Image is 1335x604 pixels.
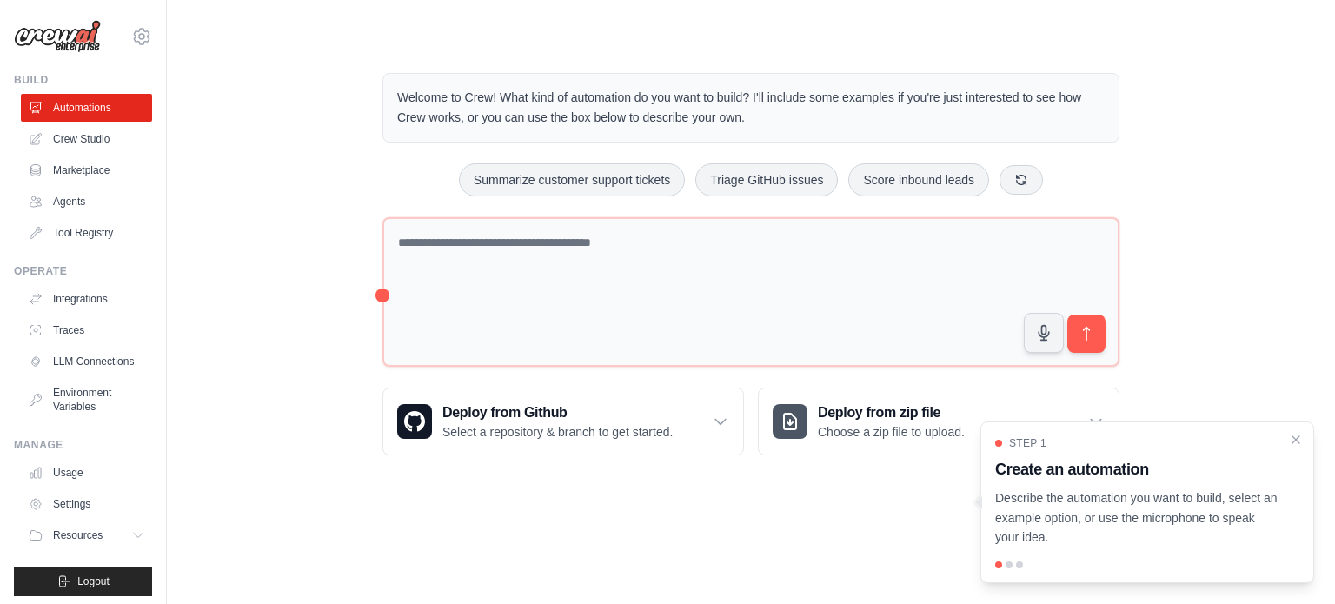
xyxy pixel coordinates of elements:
div: Manage [14,438,152,452]
a: Integrations [21,285,152,313]
a: Settings [21,490,152,518]
a: LLM Connections [21,348,152,375]
a: Agents [21,188,152,216]
button: Triage GitHub issues [695,163,838,196]
a: Automations [21,94,152,122]
button: Close walkthrough [1289,433,1303,447]
button: Resources [21,521,152,549]
h3: Create an automation [995,457,1279,481]
span: Step 1 [1009,436,1046,450]
a: Traces [21,316,152,344]
p: Welcome to Crew! What kind of automation do you want to build? I'll include some examples if you'... [397,88,1105,128]
a: Crew Studio [21,125,152,153]
span: Logout [77,574,110,588]
div: Operate [14,264,152,278]
p: Choose a zip file to upload. [818,423,965,441]
button: Score inbound leads [848,163,989,196]
a: Marketplace [21,156,152,184]
div: Build [14,73,152,87]
h3: Deploy from Github [442,402,673,423]
p: Select a repository & branch to get started. [442,423,673,441]
span: Resources [53,528,103,542]
h3: Deploy from zip file [818,402,965,423]
a: Usage [21,459,152,487]
button: Logout [14,567,152,596]
img: Logo [14,20,101,53]
a: Tool Registry [21,219,152,247]
a: Environment Variables [21,379,152,421]
button: Summarize customer support tickets [459,163,685,196]
p: Describe the automation you want to build, select an example option, or use the microphone to spe... [995,488,1279,548]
